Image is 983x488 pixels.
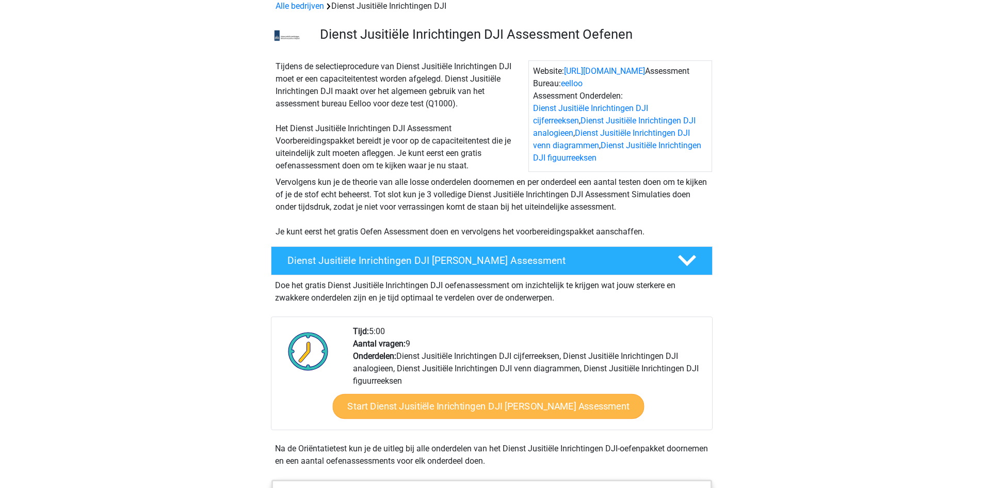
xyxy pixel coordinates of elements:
[533,116,696,138] a: Dienst Jusitiële Inrichtingen DJI analogieen
[345,325,712,430] div: 5:00 9 Dienst Jusitiële Inrichtingen DJI cijferreeksen, Dienst Jusitiële Inrichtingen DJI analogi...
[561,78,583,88] a: eelloo
[320,26,704,42] h3: Dienst Jusitiële Inrichtingen DJI Assessment Oefenen
[533,103,648,125] a: Dienst Jusitiële Inrichtingen DJI cijferreeksen
[353,339,406,349] b: Aantal vragen:
[282,325,334,377] img: Klok
[271,60,528,172] div: Tijdens de selectieprocedure van Dienst Jusitiële Inrichtingen DJI moet er een capaciteitentest w...
[332,394,644,419] a: Start Dienst Jusitiële Inrichtingen DJI [PERSON_NAME] Assessment
[528,60,712,172] div: Website: Assessment Bureau: Assessment Onderdelen: , , ,
[353,351,396,361] b: Onderdelen:
[287,255,661,266] h4: Dienst Jusitiële Inrichtingen DJI [PERSON_NAME] Assessment
[276,1,324,11] a: Alle bedrijven
[271,176,712,238] div: Vervolgens kun je de theorie van alle losse onderdelen doornemen en per onderdeel een aantal test...
[271,443,713,467] div: Na de Oriëntatietest kun je de uitleg bij alle onderdelen van het Dienst Jusitiële Inrichtingen D...
[564,66,645,76] a: [URL][DOMAIN_NAME]
[533,140,701,163] a: Dienst Jusitiële Inrichtingen DJI figuurreeksen
[267,246,717,275] a: Dienst Jusitiële Inrichtingen DJI [PERSON_NAME] Assessment
[353,326,369,336] b: Tijd:
[271,275,713,304] div: Doe het gratis Dienst Jusitiële Inrichtingen DJI oefenassessment om inzichtelijk te krijgen wat j...
[533,128,690,150] a: Dienst Jusitiële Inrichtingen DJI venn diagrammen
